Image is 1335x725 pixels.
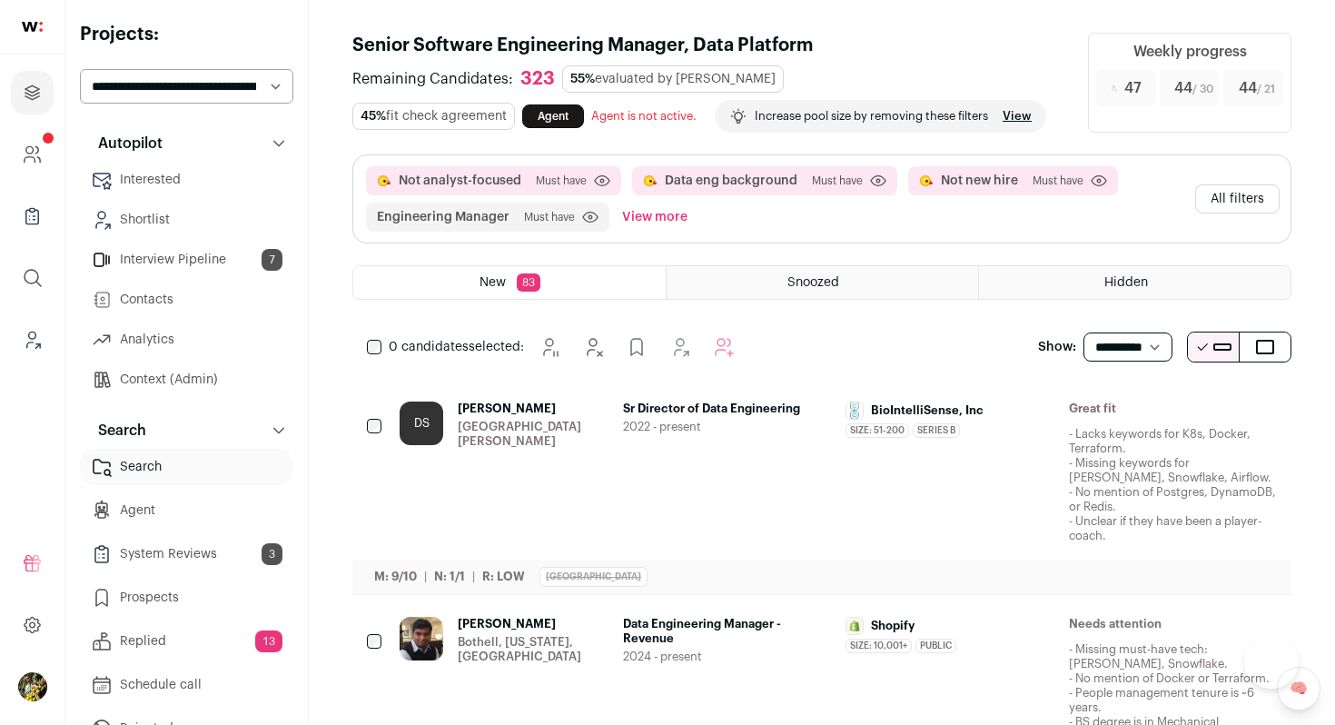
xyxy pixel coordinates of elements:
span: New [480,276,506,289]
p: Increase pool size by removing these filters [755,109,988,124]
a: Interview Pipeline7 [80,242,293,278]
h2: Projects: [80,22,293,47]
a: Company and ATS Settings [11,133,54,176]
a: Shortlist [80,202,293,238]
img: wellfound-shorthand-0d5821cbd27db2630d0214b213865d53afaa358527fdda9d0ea32b1df1b89c2c.svg [22,22,43,32]
span: Must have [812,174,863,188]
span: Must have [536,174,587,188]
p: Autopilot [87,133,163,154]
span: Hidden [1104,276,1148,289]
a: View [1003,109,1032,124]
span: 47 [1124,77,1142,99]
span: / 21 [1257,84,1275,94]
span: 83 [517,273,540,292]
span: / 30 [1192,84,1213,94]
h2: Needs attention [1069,617,1278,631]
span: 3 [262,543,282,565]
img: a974c7721e372c28627250af5627a4b284f27f9feafc4903b180bd062c29de98.jpg [400,617,443,660]
span: Size: 51-200 [845,423,909,438]
a: DS [PERSON_NAME] [GEOGRAPHIC_DATA][PERSON_NAME] Sr Director of Data Engineering 2022 - present Bi... [400,402,1277,572]
div: Bothell, [US_STATE], [GEOGRAPHIC_DATA] [458,635,608,664]
div: [GEOGRAPHIC_DATA] [539,567,648,587]
a: Context (Admin) [80,362,293,398]
span: N: 1/1 [434,571,465,582]
span: Series B [913,423,960,438]
span: Data Engineering Manager - Revenue [623,617,832,646]
button: Data eng background [665,172,797,190]
span: 2024 - present [623,650,832,664]
ul: | | [374,570,525,584]
img: 908a76468840a4dfc8746c8c087f40441f7c1c570a9f1a0353e74fd141327dba.jpg [846,618,863,634]
div: Weekly progress [1133,41,1247,63]
button: Not new hire [941,172,1018,190]
a: Hidden [979,266,1290,299]
p: Search [87,420,146,442]
iframe: Help Scout Beacon - Open [1244,634,1299,689]
span: selected: [389,338,524,356]
span: R: Low [482,571,525,582]
div: fit check agreement [352,103,515,130]
span: Must have [1033,174,1083,188]
a: 🧠 [1277,667,1320,710]
a: Projects [11,71,54,114]
span: 7 [262,249,282,271]
a: Prospects [80,580,293,616]
button: View more [618,203,691,232]
div: 323 [520,68,555,91]
p: - Lacks keywords for K8s, Docker, Terraform. - Missing keywords for [PERSON_NAME], Snowflake, Air... [1069,427,1278,543]
span: 44 [1174,77,1213,99]
span: BioIntelliSense, Inc [871,403,984,418]
p: Show: [1038,338,1076,356]
img: 6689865-medium_jpg [18,672,47,701]
span: Public [915,639,956,653]
a: Company Lists [11,194,54,238]
img: 0f3e0f970c1b97d1951bff61098e2a6fb3e13a15697d9002d33268fa12c883e9.jpg [846,401,863,421]
div: DS [400,402,443,445]
a: Interested [80,162,293,198]
h2: Great fit [1069,402,1278,416]
span: Shopify [871,619,915,633]
span: 55% [570,73,595,85]
div: evaluated by [PERSON_NAME] [562,65,784,93]
a: Agent [80,492,293,529]
span: Remaining Candidates: [352,68,513,90]
button: Autopilot [80,125,293,162]
div: [GEOGRAPHIC_DATA][PERSON_NAME] [458,420,608,449]
span: Agent is not active. [591,110,697,122]
button: Open dropdown [18,672,47,701]
a: Agent [522,104,584,128]
h1: Senior Software Engineering Manager, Data Platform [352,33,1066,58]
a: Leads (Backoffice) [11,318,54,362]
span: Must have [524,210,575,224]
span: Sr Director of Data Engineering [623,402,832,416]
button: Not analyst-focused [399,172,521,190]
span: [PERSON_NAME] [458,617,608,631]
span: M: 9/10 [374,571,417,582]
span: [PERSON_NAME] [458,402,608,416]
button: Engineering Manager [377,208,509,226]
a: Snoozed [667,266,978,299]
span: 44 [1239,77,1275,99]
a: Analytics [80,322,293,358]
span: 2022 - present [623,420,832,434]
a: Schedule call [80,667,293,703]
span: 13 [255,631,282,652]
a: Search [80,449,293,485]
button: All filters [1195,184,1280,214]
span: Size: 10,001+ [845,639,912,653]
a: Replied13 [80,623,293,660]
span: Snoozed [787,276,839,289]
span: 0 candidates [389,341,469,353]
a: System Reviews3 [80,536,293,572]
button: Search [80,412,293,449]
a: Contacts [80,282,293,318]
span: 45% [361,110,386,123]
